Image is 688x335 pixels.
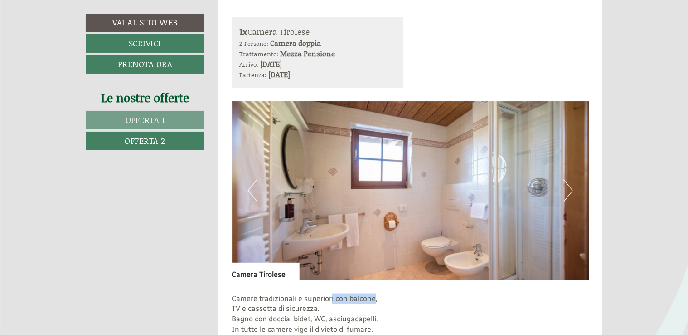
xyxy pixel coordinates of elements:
[240,59,259,69] small: Arrivo:
[281,48,335,59] b: Mezza Pensione
[269,69,291,79] b: [DATE]
[232,101,589,280] img: image
[125,135,165,147] span: Offerta 2
[248,179,257,202] button: Previous
[232,263,300,280] div: Camera Tirolese
[261,59,282,69] b: [DATE]
[240,25,248,38] b: 1x
[240,25,396,38] div: Camera Tirolese
[86,89,204,106] div: Le nostre offerte
[86,55,204,74] a: Prenota ora
[126,114,165,126] span: Offerta 1
[240,39,269,48] small: 2 Persone:
[271,38,321,48] b: Camera doppia
[563,179,573,202] button: Next
[240,49,279,59] small: Trattamento:
[240,70,267,79] small: Partenza:
[86,14,204,32] a: Vai al sito web
[86,34,204,53] a: Scrivici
